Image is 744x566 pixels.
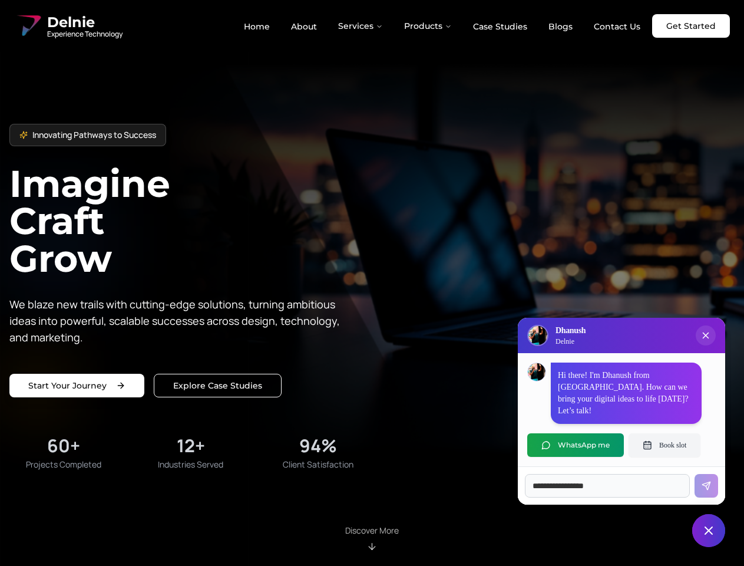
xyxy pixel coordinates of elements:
img: Delnie Logo [528,326,547,345]
a: Home [234,17,279,37]
div: 94% [299,435,337,456]
p: We blaze new trails with cutting-edge solutions, turning ambitious ideas into powerful, scalable ... [9,296,349,345]
span: Delnie [47,13,123,32]
p: Delnie [555,337,586,346]
button: Book slot [629,433,700,457]
div: Scroll to About section [345,525,399,552]
a: Delnie Logo Full [14,12,123,40]
button: Products [395,14,461,38]
button: Close chat [692,514,725,547]
p: Discover More [345,525,399,537]
h3: Dhanush [555,325,586,337]
div: 60+ [47,435,80,456]
a: About [282,17,326,37]
span: Projects Completed [26,459,101,470]
a: Case Studies [464,17,537,37]
button: WhatsApp me [527,433,624,457]
a: Get Started [652,14,730,38]
img: Dhanush [528,363,545,381]
a: Contact Us [584,17,650,37]
span: Client Satisfaction [283,459,353,470]
div: 12+ [177,435,205,456]
span: Experience Technology [47,29,123,39]
p: Hi there! I'm Dhanush from [GEOGRAPHIC_DATA]. How can we bring your digital ideas to life [DATE]?... [558,370,695,417]
nav: Main [234,14,650,38]
a: Start your project with us [9,374,144,397]
a: Blogs [539,17,582,37]
button: Services [329,14,392,38]
span: Innovating Pathways to Success [32,129,156,141]
h1: Imagine Craft Grow [9,165,372,277]
span: Industries Served [158,459,223,470]
a: Explore our solutions [154,374,282,397]
img: Delnie Logo [14,12,42,40]
button: Close chat popup [696,325,716,345]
